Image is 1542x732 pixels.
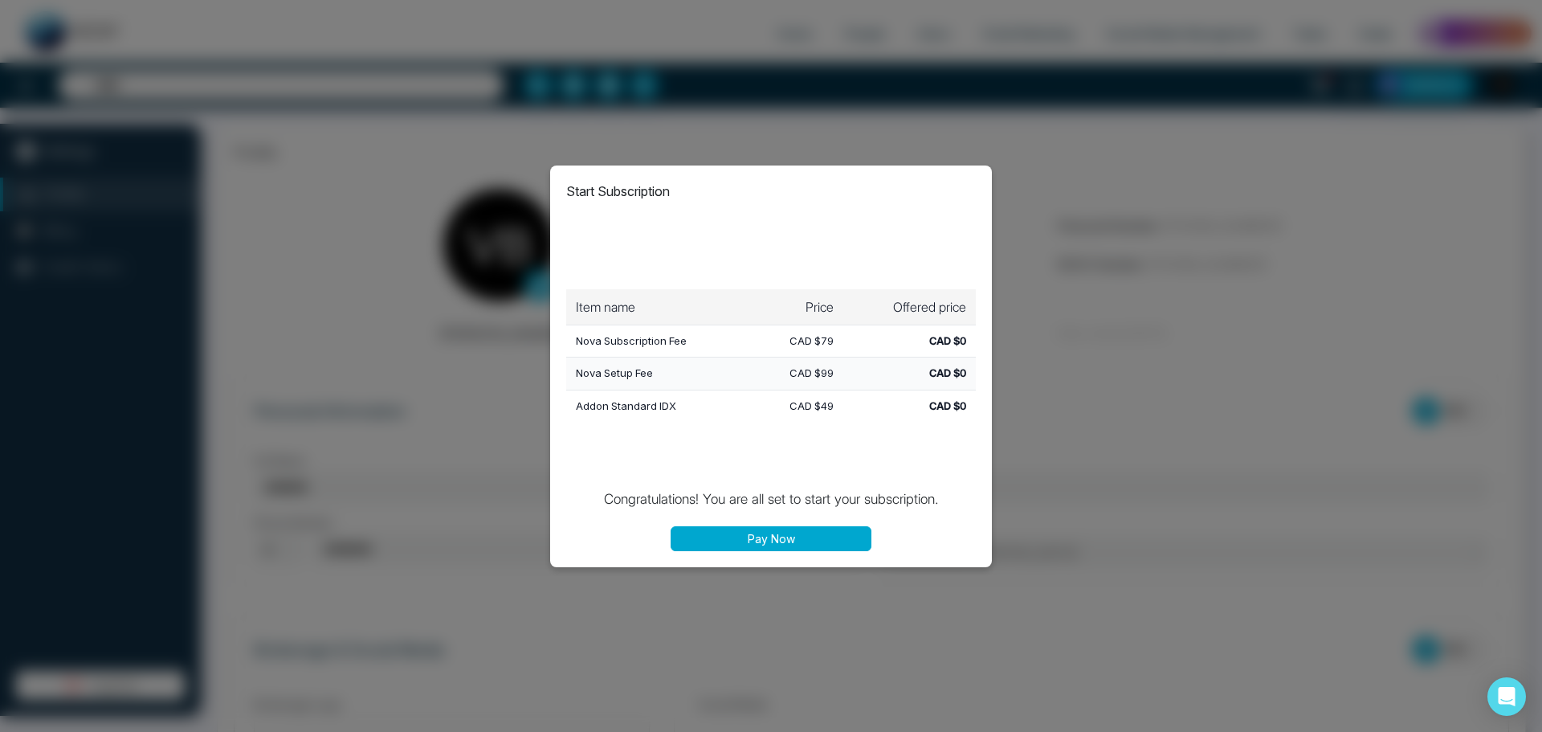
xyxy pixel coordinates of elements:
[753,390,843,422] td: CAD $49
[1487,677,1526,716] div: Open Intercom Messenger
[843,325,976,358] td: CAD $0
[566,325,753,358] td: Nova Subscription Fee
[566,182,670,201] p: Start Subscription
[566,358,753,391] td: Nova Setup Fee
[604,489,939,510] p: Congratulations! You are all set to start your subscription.
[566,289,976,423] table: Purchased items with prices and discounted prices
[753,358,843,391] td: CAD $99
[566,390,753,422] td: Addon Standard IDX
[753,325,843,358] td: CAD $79
[671,526,871,551] button: Pay Now
[843,358,976,391] td: CAD $0
[753,289,843,325] th: Price
[843,390,976,422] td: CAD $0
[843,289,976,325] th: Offered price
[566,289,753,325] th: Item name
